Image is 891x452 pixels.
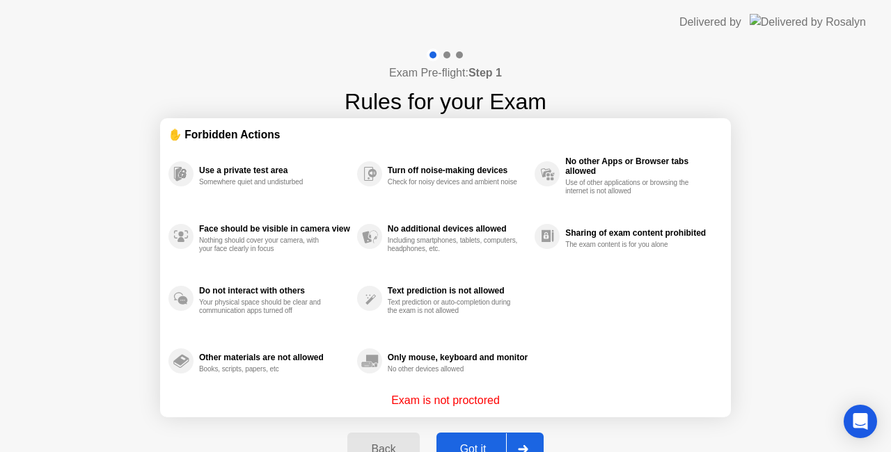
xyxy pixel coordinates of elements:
[565,156,716,176] div: No other Apps or Browser tabs allowed
[565,228,716,238] div: Sharing of exam content prohibited
[388,178,519,186] div: Check for noisy devices and ambient noise
[391,392,500,409] p: Exam is not proctored
[199,178,331,186] div: Somewhere quiet and undisturbed
[389,65,502,81] h4: Exam Pre-flight:
[388,353,528,362] div: Only mouse, keyboard and monitor
[168,127,723,143] div: ✋ Forbidden Actions
[388,236,519,253] div: Including smartphones, tablets, computers, headphones, etc.
[199,365,331,373] div: Books, scripts, papers, etc
[199,286,350,296] div: Do not interact with others
[199,166,350,175] div: Use a private test area
[388,286,528,296] div: Text prediction is not allowed
[345,85,546,118] h1: Rules for your Exam
[388,166,528,175] div: Turn off noise-making devices
[750,14,866,30] img: Delivered by Rosalyn
[679,14,741,31] div: Delivered by
[468,67,502,79] b: Step 1
[199,353,350,362] div: Other materials are not allowed
[565,241,697,249] div: The exam content is for you alone
[388,298,519,315] div: Text prediction or auto-completion during the exam is not allowed
[199,224,350,234] div: Face should be visible in camera view
[565,179,697,195] div: Use of other applications or browsing the internet is not allowed
[388,224,528,234] div: No additional devices allowed
[199,236,331,253] div: Nothing should cover your camera, with your face clearly in focus
[199,298,331,315] div: Your physical space should be clear and communication apps turned off
[388,365,519,373] div: No other devices allowed
[844,405,877,438] div: Open Intercom Messenger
